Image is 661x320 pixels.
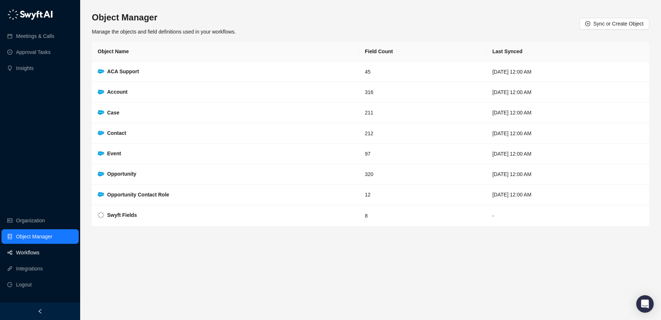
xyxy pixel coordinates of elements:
img: salesforce-ChMvK6Xa.png [98,90,104,94]
td: [DATE] 12:00 AM [486,164,649,184]
img: salesforce-ChMvK6Xa.png [98,131,104,136]
a: Insights [16,61,34,75]
div: Open Intercom Messenger [636,295,654,313]
td: 12 [359,185,486,205]
a: Meetings & Calls [16,29,54,43]
span: Logout [16,277,32,292]
img: logo-05li4sbe.png [7,9,53,20]
a: Workflows [16,245,39,260]
img: salesforce-ChMvK6Xa.png [98,110,104,115]
strong: Opportunity [107,171,136,177]
td: [DATE] 12:00 AM [486,62,649,82]
img: salesforce-ChMvK6Xa.png [98,151,104,156]
td: 212 [359,123,486,144]
td: 8 [359,205,486,227]
span: plus-circle [585,21,590,26]
strong: ACA Support [107,69,139,74]
td: [DATE] 12:00 AM [486,185,649,205]
td: 316 [359,82,486,102]
th: Last Synced [486,42,649,62]
strong: Account [107,89,128,95]
strong: Event [107,151,121,156]
img: salesforce-ChMvK6Xa.png [98,69,104,74]
strong: Swyft Fields [107,212,137,218]
img: Swyft Logo [98,212,104,218]
td: 320 [359,164,486,184]
button: Sync or Create Object [579,18,649,30]
img: salesforce-ChMvK6Xa.png [98,172,104,176]
strong: Opportunity Contact Role [107,192,169,198]
td: - [486,205,649,227]
td: [DATE] 12:00 AM [486,82,649,102]
td: [DATE] 12:00 AM [486,103,649,123]
span: Manage the objects and field definitions used in your workflows. [92,29,236,35]
a: Object Manager [16,229,52,244]
a: Organization [16,213,45,228]
span: logout [7,282,12,287]
span: left [38,309,43,314]
strong: Contact [107,130,126,136]
td: 45 [359,62,486,82]
td: [DATE] 12:00 AM [486,123,649,144]
span: Sync or Create Object [593,20,644,28]
th: Object Name [92,42,359,62]
th: Field Count [359,42,486,62]
a: Approval Tasks [16,45,51,59]
img: salesforce-ChMvK6Xa.png [98,192,104,197]
a: Integrations [16,261,43,276]
td: 211 [359,103,486,123]
strong: Case [107,110,119,116]
td: [DATE] 12:00 AM [486,144,649,164]
h3: Object Manager [92,12,236,23]
td: 97 [359,144,486,164]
